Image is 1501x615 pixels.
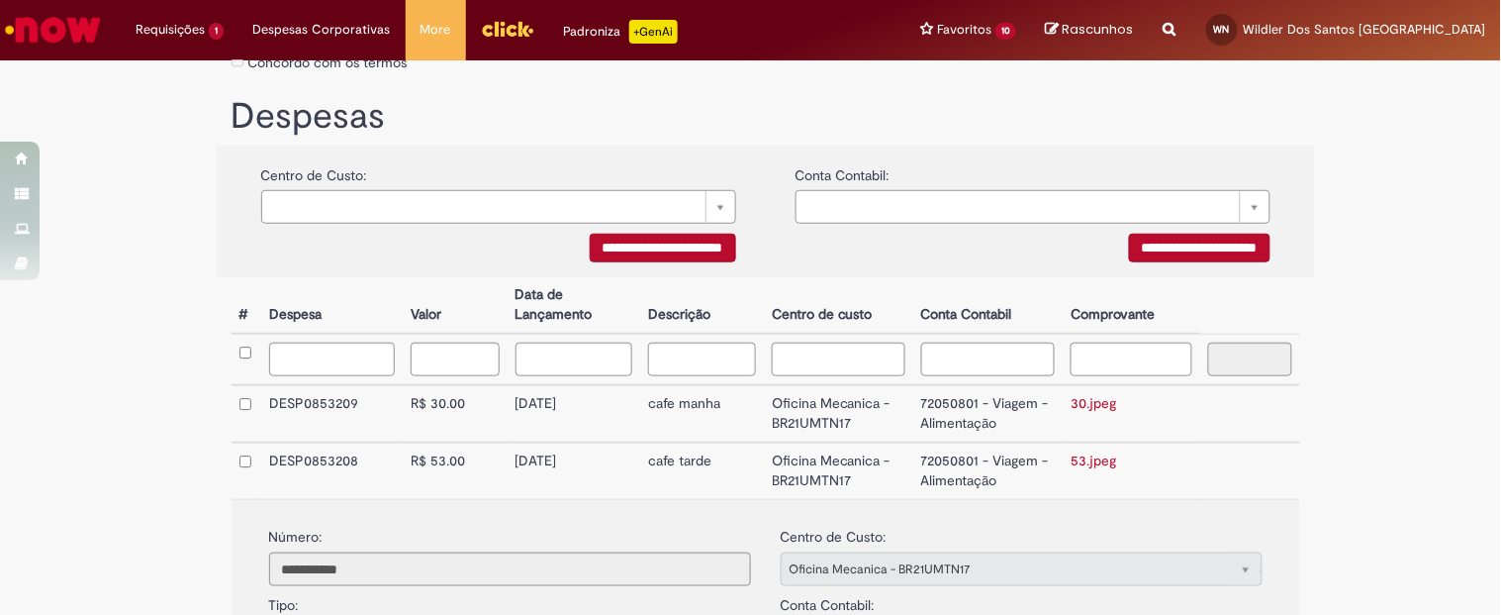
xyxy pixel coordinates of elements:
[136,20,205,40] span: Requisições
[261,385,403,443] td: DESP0853209
[1071,394,1116,412] a: 30.jpeg
[781,518,887,548] label: Centro de Custo:
[403,277,508,334] th: Valor
[253,20,391,40] span: Despesas Corporativas
[209,23,224,40] span: 1
[764,385,913,443] td: Oficina Mecanica - BR21UMTN17
[796,190,1270,224] a: Limpar campo {0}
[232,97,1300,137] h1: Despesas
[481,14,534,44] img: click_logo_yellow_360x200.png
[764,443,913,499] td: Oficina Mecanica - BR21UMTN17
[508,443,641,499] td: [DATE]
[261,277,403,334] th: Despesa
[790,554,1212,585] span: Oficina Mecanica - BR21UMTN17
[2,10,104,50] img: ServiceNow
[564,20,678,44] div: Padroniza
[1214,23,1230,36] span: WN
[764,277,913,334] th: Centro de custo
[261,155,367,185] label: Centro de Custo:
[403,385,508,443] td: R$ 30.00
[1244,21,1486,38] span: Wildler Dos Santos [GEOGRAPHIC_DATA]
[1063,443,1200,499] td: 53.jpeg
[913,277,1063,334] th: Conta Contabil
[261,443,403,499] td: DESP0853208
[508,277,641,334] th: Data de Lançamento
[403,443,508,499] td: R$ 53.00
[1063,20,1134,39] span: Rascunhos
[640,385,764,443] td: cafe manha
[247,52,407,72] label: Concordo com os termos
[1063,277,1200,334] th: Comprovante
[913,443,1063,499] td: 72050801 - Viagem - Alimentação
[640,443,764,499] td: cafe tarde
[421,20,451,40] span: More
[937,20,991,40] span: Favoritos
[261,190,736,224] a: Limpar campo {0}
[508,385,641,443] td: [DATE]
[1071,452,1116,469] a: 53.jpeg
[995,23,1016,40] span: 10
[269,528,323,548] label: Número:
[640,277,764,334] th: Descrição
[781,553,1263,586] a: Oficina Mecanica - BR21UMTN17Limpar campo centro_de_custo
[1063,385,1200,443] td: 30.jpeg
[629,20,678,44] p: +GenAi
[1046,21,1134,40] a: Rascunhos
[232,277,262,334] th: #
[913,385,1063,443] td: 72050801 - Viagem - Alimentação
[796,155,890,185] label: Conta Contabil:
